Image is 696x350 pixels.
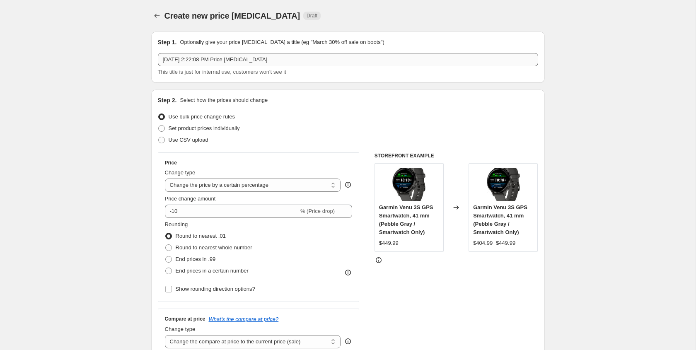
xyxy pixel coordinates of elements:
div: $404.99 [473,239,493,247]
span: Change type [165,326,196,332]
span: Use CSV upload [169,137,208,143]
p: Select how the prices should change [180,96,268,104]
h2: Step 2. [158,96,177,104]
span: End prices in .99 [176,256,216,262]
input: 30% off holiday sale [158,53,538,66]
div: help [344,181,352,189]
span: Garmin Venu 3S GPS Smartwatch, 41 mm (Pebble Gray / Smartwatch Only) [379,204,433,235]
span: Price change amount [165,196,216,202]
img: 010-02785-00_80x.jpg [487,168,520,201]
span: Round to nearest .01 [176,233,226,239]
span: Rounding [165,221,188,227]
p: Optionally give your price [MEDICAL_DATA] a title (eg "March 30% off sale on boots") [180,38,384,46]
span: This title is just for internal use, customers won't see it [158,69,286,75]
span: Round to nearest whole number [176,244,252,251]
h3: Compare at price [165,316,205,322]
h3: Price [165,159,177,166]
span: Draft [307,12,317,19]
h6: STOREFRONT EXAMPLE [375,152,538,159]
span: Create new price [MEDICAL_DATA] [164,11,300,20]
span: Change type [165,169,196,176]
input: -15 [165,205,299,218]
button: Price change jobs [151,10,163,22]
div: help [344,337,352,345]
div: $449.99 [379,239,399,247]
button: What's the compare at price? [209,316,279,322]
span: Garmin Venu 3S GPS Smartwatch, 41 mm (Pebble Gray / Smartwatch Only) [473,204,527,235]
strike: $449.99 [496,239,515,247]
span: % (Price drop) [300,208,335,214]
span: Set product prices individually [169,125,240,131]
h2: Step 1. [158,38,177,46]
span: End prices in a certain number [176,268,249,274]
span: Use bulk price change rules [169,113,235,120]
span: Show rounding direction options? [176,286,255,292]
img: 010-02785-00_80x.jpg [392,168,425,201]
